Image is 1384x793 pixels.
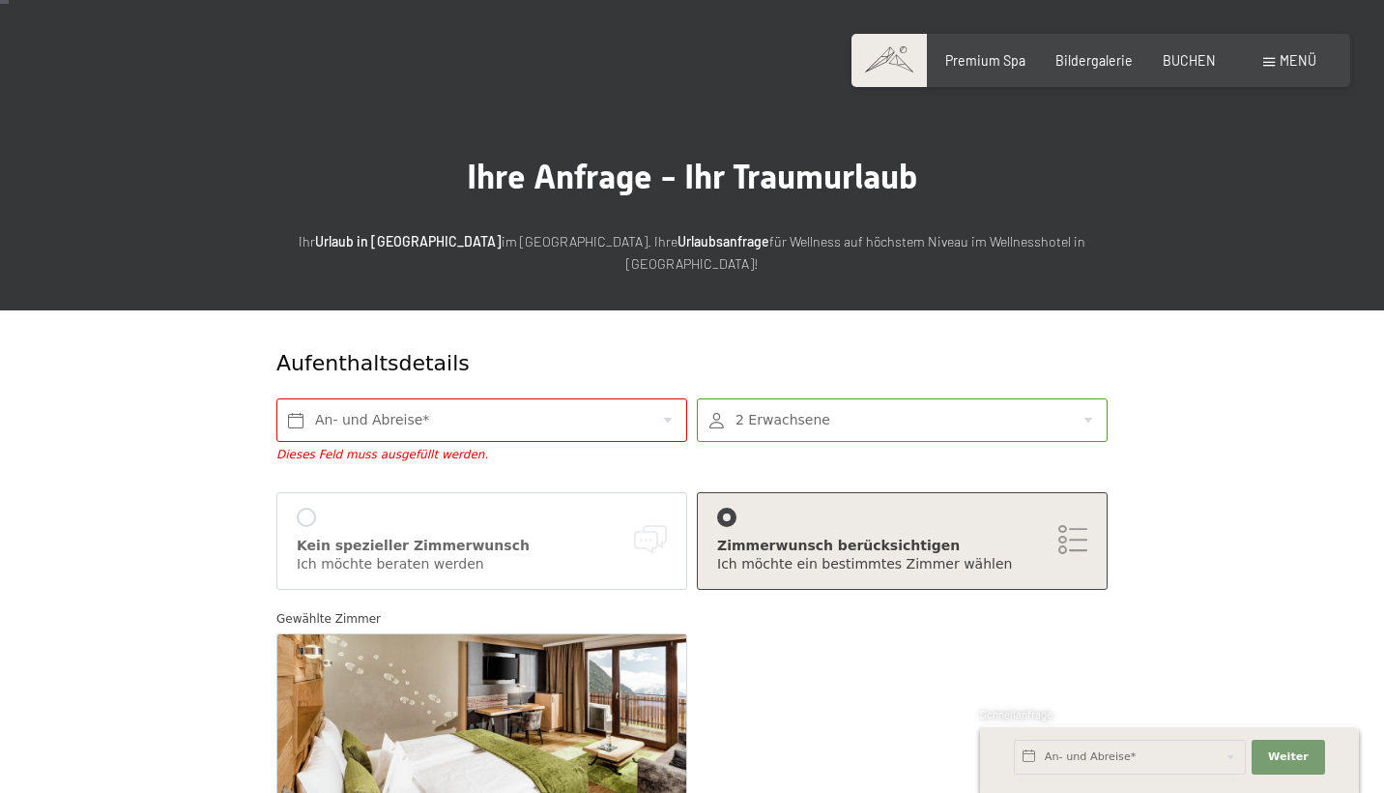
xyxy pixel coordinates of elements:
span: Schnellanfrage [980,708,1052,720]
div: Kein spezieller Zimmerwunsch [297,537,667,556]
p: Ihr im [GEOGRAPHIC_DATA]. Ihre für Wellness auf höchstem Niveau im Wellnesshotel in [GEOGRAPHIC_D... [267,231,1117,275]
strong: Urlaub in [GEOGRAPHIC_DATA] [315,233,502,250]
div: Ich möchte beraten werden [297,555,667,574]
div: Gewählte Zimmer [276,609,1108,629]
div: Ich möchte ein bestimmtes Zimmer wählen [717,555,1087,574]
div: Zimmerwunsch berücksichtigen [717,537,1087,556]
a: BUCHEN [1163,52,1216,69]
span: Ihre Anfrage - Ihr Traumurlaub [467,157,917,196]
strong: Urlaubsanfrage [678,233,769,250]
button: Weiter [1252,740,1325,775]
span: Menü [1280,52,1316,69]
span: Weiter [1268,749,1309,765]
a: Bildergalerie [1055,52,1133,69]
a: Premium Spa [945,52,1025,69]
div: Dieses Feld muss ausgefüllt werden. [276,447,687,463]
div: Aufenthaltsdetails [276,349,967,379]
